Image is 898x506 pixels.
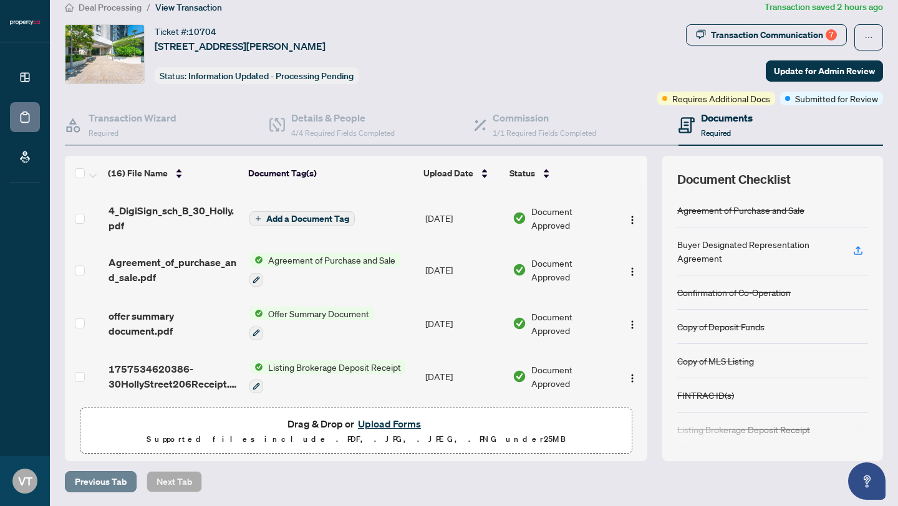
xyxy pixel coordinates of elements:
[188,26,216,37] span: 10704
[109,203,239,233] span: 4_DigiSign_sch_B_30_Holly.pdf
[420,193,508,243] td: [DATE]
[418,156,505,191] th: Upload Date
[249,360,406,394] button: Status IconListing Brokerage Deposit Receipt
[249,211,355,226] button: Add a Document Tag
[795,92,878,105] span: Submitted for Review
[263,307,374,320] span: Offer Summary Document
[513,211,526,225] img: Document Status
[109,308,239,338] span: offer summary document.pdf
[672,92,770,105] span: Requires Additional Docs
[766,60,883,82] button: Update for Admin Review
[249,253,400,287] button: Status IconAgreement of Purchase and Sale
[75,472,127,492] span: Previous Tab
[65,471,137,492] button: Previous Tab
[155,39,326,54] span: [STREET_ADDRESS][PERSON_NAME]
[423,166,473,180] span: Upload Date
[188,70,354,82] span: Information Updated - Processing Pending
[686,24,847,45] button: Transaction Communication7
[622,313,642,333] button: Logo
[531,310,612,337] span: Document Approved
[109,255,239,285] span: Agreement_of_purchase_and_sale.pdf
[249,211,355,227] button: Add a Document Tag
[354,416,425,432] button: Upload Forms
[848,462,886,500] button: Open asap
[513,370,526,383] img: Document Status
[243,156,418,191] th: Document Tag(s)
[79,2,142,13] span: Deal Processing
[155,2,222,13] span: View Transaction
[88,432,624,447] p: Supported files include .PDF, .JPG, .JPEG, .PNG under 25 MB
[420,243,508,297] td: [DATE]
[65,25,144,84] img: IMG-C12262962_1.jpg
[249,360,263,374] img: Status Icon
[249,307,263,320] img: Status Icon
[155,24,216,39] div: Ticket #:
[249,253,263,267] img: Status Icon
[677,388,734,402] div: FINTRAC ID(s)
[677,320,765,333] div: Copy of Deposit Funds
[531,204,612,232] span: Document Approved
[287,416,425,432] span: Drag & Drop or
[531,256,612,284] span: Document Approved
[677,422,810,436] div: Listing Brokerage Deposit Receipt
[155,67,359,84] div: Status:
[505,156,613,191] th: Status
[677,237,838,265] div: Buyer Designated Representation Agreement
[513,317,526,330] img: Document Status
[701,110,753,125] h4: Documents
[826,29,837,41] div: 7
[627,320,637,330] img: Logo
[627,267,637,277] img: Logo
[65,3,74,12] span: home
[622,260,642,280] button: Logo
[493,128,596,138] span: 1/1 Required Fields Completed
[291,110,395,125] h4: Details & People
[627,373,637,383] img: Logo
[622,208,642,228] button: Logo
[677,354,754,368] div: Copy of MLS Listing
[627,215,637,225] img: Logo
[711,25,837,45] div: Transaction Communication
[266,214,349,223] span: Add a Document Tag
[531,363,612,390] span: Document Approved
[420,350,508,404] td: [DATE]
[677,203,804,217] div: Agreement of Purchase and Sale
[109,361,239,391] span: 1757534620386-30HollyStreet206Receipt.pdf
[80,408,632,454] span: Drag & Drop orUpload FormsSupported files include .PDF, .JPG, .JPEG, .PNG under25MB
[147,471,202,492] button: Next Tab
[291,128,395,138] span: 4/4 Required Fields Completed
[263,360,406,374] span: Listing Brokerage Deposit Receipt
[864,33,873,42] span: ellipsis
[701,128,731,138] span: Required
[677,285,791,299] div: Confirmation of Co-Operation
[493,110,596,125] h4: Commission
[18,472,32,490] span: VT
[513,263,526,277] img: Document Status
[622,366,642,386] button: Logo
[108,166,168,180] span: (16) File Name
[774,61,875,81] span: Update for Admin Review
[509,166,535,180] span: Status
[89,110,176,125] h4: Transaction Wizard
[420,297,508,350] td: [DATE]
[10,19,40,26] img: logo
[103,156,243,191] th: (16) File Name
[677,171,791,188] span: Document Checklist
[89,128,118,138] span: Required
[255,216,261,222] span: plus
[249,307,374,340] button: Status IconOffer Summary Document
[263,253,400,267] span: Agreement of Purchase and Sale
